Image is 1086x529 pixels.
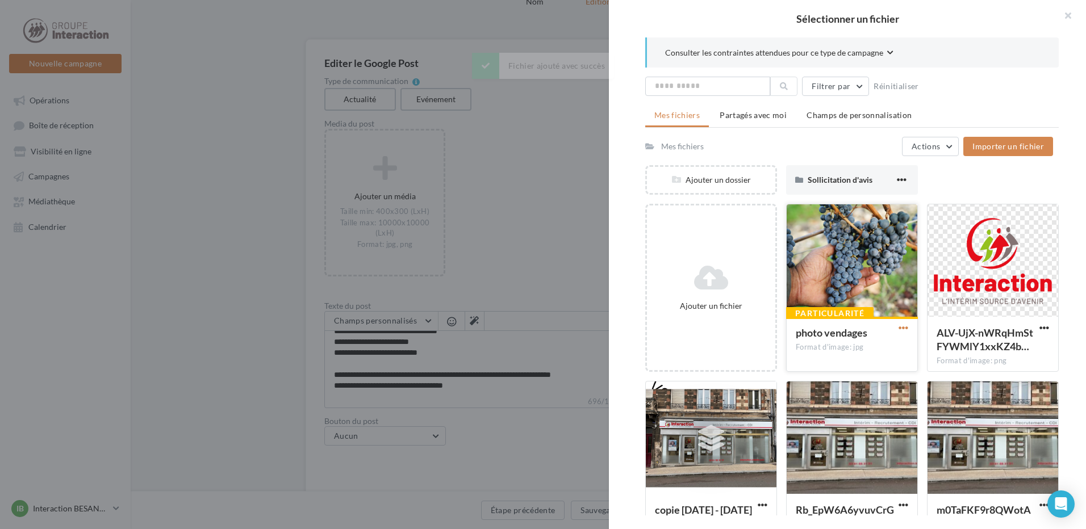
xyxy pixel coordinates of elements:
[1047,490,1075,518] div: Open Intercom Messenger
[665,47,883,58] span: Consulter les contraintes attendues pour ce type de campagne
[807,110,912,120] span: Champs de personnalisation
[963,137,1053,156] button: Importer un fichier
[786,307,874,320] div: Particularité
[937,356,1049,366] div: Format d'image: png
[472,53,614,79] div: Fichier ajouté avec succès
[796,326,867,339] span: photo vendages
[647,174,775,186] div: Ajouter un dossier
[627,14,1068,24] h2: Sélectionner un fichier
[796,342,908,352] div: Format d'image: jpg
[902,137,959,156] button: Actions
[665,47,893,61] button: Consulter les contraintes attendues pour ce type de campagne
[808,175,872,184] span: Sollicitation d'avis
[661,141,704,152] div: Mes fichiers
[651,300,771,312] div: Ajouter un fichier
[912,141,940,151] span: Actions
[972,141,1044,151] span: Importer un fichier
[720,110,787,120] span: Partagés avec moi
[802,77,869,96] button: Filtrer par
[937,326,1033,352] span: ALV-UjX-nWRqHmStFYWMlY1xxKZ4bd-5fCnBMBkkHbshtD1KQH62fYo
[654,110,700,120] span: Mes fichiers
[869,79,924,93] button: Réinitialiser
